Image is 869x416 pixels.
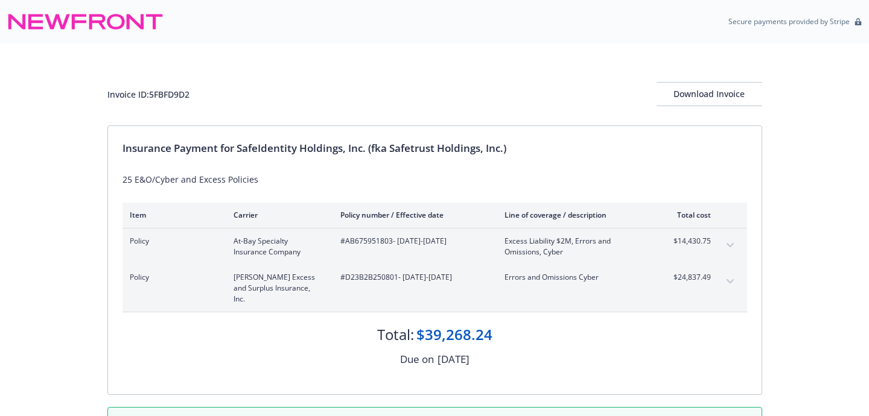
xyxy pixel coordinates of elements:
div: $39,268.24 [416,324,492,345]
button: expand content [721,272,740,291]
span: Excess Liability $2M, Errors and Omissions, Cyber [505,236,646,257]
button: expand content [721,236,740,255]
span: At-Bay Specialty Insurance Company [234,236,321,257]
span: #D23B2B250801 - [DATE]-[DATE] [340,272,485,283]
span: [PERSON_NAME] Excess and Surplus Insurance, Inc. [234,272,321,304]
p: Secure payments provided by Stripe [728,16,850,27]
span: Policy [130,236,214,247]
div: Item [130,210,214,220]
div: 25 E&O/Cyber and Excess Policies [123,173,747,186]
span: #AB675951803 - [DATE]-[DATE] [340,236,485,247]
span: Errors and Omissions Cyber [505,272,646,283]
div: Line of coverage / description [505,210,646,220]
div: Total: [377,324,414,345]
div: Invoice ID: 5FBFD9D2 [107,88,189,101]
button: Download Invoice [657,82,762,106]
div: Carrier [234,210,321,220]
span: $24,837.49 [666,272,711,283]
div: Total cost [666,210,711,220]
span: Policy [130,272,214,283]
div: PolicyAt-Bay Specialty Insurance Company#AB675951803- [DATE]-[DATE]Excess Liability $2M, Errors a... [123,228,747,265]
div: Policy number / Effective date [340,210,485,220]
div: [DATE] [438,351,470,367]
span: $14,430.75 [666,236,711,247]
div: Policy[PERSON_NAME] Excess and Surplus Insurance, Inc.#D23B2B250801- [DATE]-[DATE]Errors and Omis... [123,265,747,312]
div: Insurance Payment for SafeIdentity Holdings, Inc. (fka Safetrust Holdings, Inc.) [123,140,747,156]
div: Due on [400,351,434,367]
div: Download Invoice [657,83,762,106]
